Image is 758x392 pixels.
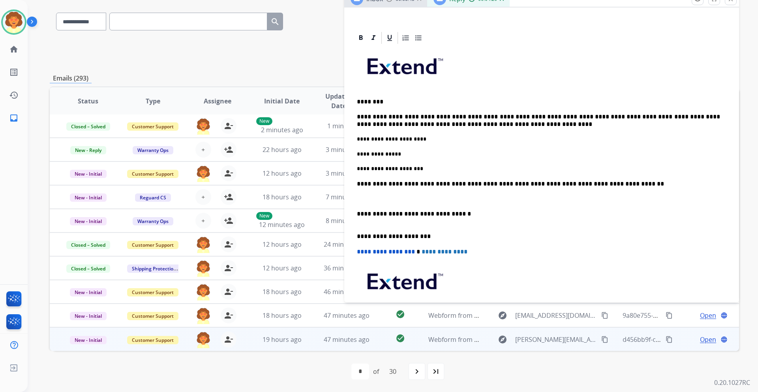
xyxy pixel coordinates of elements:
[263,335,302,344] span: 19 hours ago
[201,145,205,154] span: +
[383,364,403,379] div: 30
[666,312,673,319] mat-icon: content_copy
[70,146,106,154] span: New - Reply
[326,193,368,201] span: 7 minutes ago
[270,17,280,26] mat-icon: search
[70,170,107,178] span: New - Initial
[700,335,716,344] span: Open
[515,335,597,344] span: [PERSON_NAME][EMAIL_ADDRESS][DOMAIN_NAME]
[9,68,19,77] mat-icon: list_alt
[195,260,211,277] img: agent-avatar
[224,121,233,131] mat-icon: person_remove
[50,73,92,83] p: Emails (293)
[224,145,233,154] mat-icon: person_add
[324,335,370,344] span: 47 minutes ago
[70,336,107,344] span: New - Initial
[70,288,107,296] span: New - Initial
[324,264,370,272] span: 36 minutes ago
[195,189,211,205] button: +
[133,146,173,154] span: Warranty Ops
[224,240,233,249] mat-icon: person_remove
[263,264,302,272] span: 12 hours ago
[9,90,19,100] mat-icon: history
[195,308,211,324] img: agent-avatar
[127,288,178,296] span: Customer Support
[146,96,160,106] span: Type
[224,263,233,273] mat-icon: person_remove
[396,334,405,343] mat-icon: check_circle
[224,287,233,296] mat-icon: person_remove
[428,335,656,344] span: Webform from [PERSON_NAME][EMAIL_ADDRESS][DOMAIN_NAME] on [DATE]
[224,335,233,344] mat-icon: person_remove
[321,92,357,111] span: Updated Date
[720,336,728,343] mat-icon: language
[498,335,507,344] mat-icon: explore
[127,336,178,344] span: Customer Support
[66,241,110,249] span: Closed – Solved
[666,336,673,343] mat-icon: content_copy
[263,240,302,249] span: 12 hours ago
[601,336,608,343] mat-icon: content_copy
[720,312,728,319] mat-icon: language
[256,212,272,220] p: New
[127,264,181,273] span: Shipping Protection
[714,378,750,387] p: 0.20.1027RC
[324,311,370,320] span: 47 minutes ago
[195,118,211,135] img: agent-avatar
[224,192,233,202] mat-icon: person_add
[324,240,370,249] span: 24 minutes ago
[195,332,211,348] img: agent-avatar
[355,32,367,44] div: Bold
[195,213,211,229] button: +
[412,367,422,376] mat-icon: navigate_next
[127,312,178,320] span: Customer Support
[428,311,607,320] span: Webform from [EMAIL_ADDRESS][DOMAIN_NAME] on [DATE]
[396,309,405,319] mat-icon: check_circle
[127,122,178,131] span: Customer Support
[133,217,173,225] span: Warranty Ops
[224,216,233,225] mat-icon: person_add
[263,169,302,178] span: 12 hours ago
[70,312,107,320] span: New - Initial
[623,311,745,320] span: 9a80e755-ae96-4081-8201-40c2979db400
[9,45,19,54] mat-icon: home
[3,11,25,33] img: avatar
[326,216,368,225] span: 8 minutes ago
[326,169,368,178] span: 3 minutes ago
[623,335,743,344] span: d456bb9f-c833-4e72-9158-200e536a3242
[515,311,597,320] span: [EMAIL_ADDRESS][DOMAIN_NAME]
[413,32,424,44] div: Bullet List
[324,287,370,296] span: 46 minutes ago
[326,145,368,154] span: 3 minutes ago
[259,220,305,229] span: 12 minutes ago
[66,122,110,131] span: Closed – Solved
[498,311,507,320] mat-icon: explore
[201,216,205,225] span: +
[601,312,608,319] mat-icon: content_copy
[66,264,110,273] span: Closed – Solved
[195,284,211,300] img: agent-avatar
[195,236,211,253] img: agent-avatar
[195,142,211,158] button: +
[201,192,205,202] span: +
[78,96,98,106] span: Status
[135,193,171,202] span: Reguard CS
[264,96,300,106] span: Initial Date
[263,145,302,154] span: 22 hours ago
[70,193,107,202] span: New - Initial
[256,117,272,125] p: New
[224,311,233,320] mat-icon: person_remove
[127,241,178,249] span: Customer Support
[224,169,233,178] mat-icon: person_remove
[368,32,379,44] div: Italic
[9,113,19,123] mat-icon: inbox
[263,287,302,296] span: 18 hours ago
[700,311,716,320] span: Open
[195,165,211,182] img: agent-avatar
[373,367,379,376] div: of
[384,32,396,44] div: Underline
[327,122,366,130] span: 1 minute ago
[204,96,231,106] span: Assignee
[431,367,441,376] mat-icon: last_page
[400,32,412,44] div: Ordered List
